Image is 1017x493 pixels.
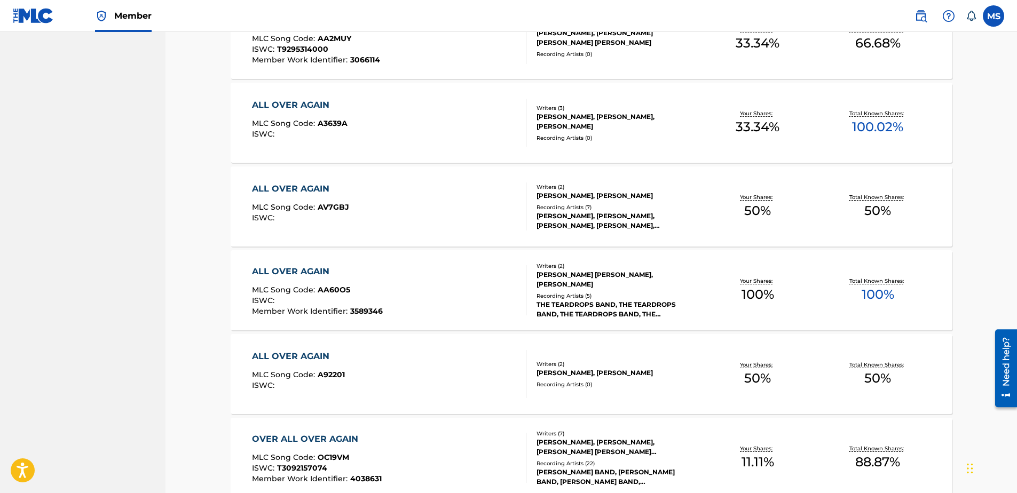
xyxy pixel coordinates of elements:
[318,285,350,295] span: AA60O5
[537,292,698,300] div: Recording Artists ( 5 )
[938,5,959,27] div: Help
[277,44,328,54] span: T9295314000
[967,452,973,484] div: Drag
[231,250,952,330] a: ALL OVER AGAINMLC Song Code:AA60O5ISWC:Member Work Identifier:3589346Writers (2)[PERSON_NAME] [PE...
[252,99,348,112] div: ALL OVER AGAIN
[318,118,348,128] span: A3639A
[983,5,1004,27] div: User Menu
[537,28,698,47] div: [PERSON_NAME], [PERSON_NAME] [PERSON_NAME] [PERSON_NAME]
[740,193,775,201] p: Your Shares:
[910,5,932,27] a: Public Search
[537,50,698,58] div: Recording Artists ( 0 )
[537,430,698,438] div: Writers ( 7 )
[252,380,277,390] span: ISWC :
[252,213,277,222] span: ISWC :
[252,182,349,195] div: ALL OVER AGAIN
[537,134,698,142] div: Recording Artists ( 0 )
[849,277,906,285] p: Total Known Shares:
[849,193,906,201] p: Total Known Shares:
[318,34,351,43] span: AA2MUY
[864,201,891,220] span: 50 %
[862,285,894,304] span: 100 %
[252,55,350,65] span: Member Work Identifier :
[849,444,906,452] p: Total Known Shares:
[742,452,774,472] span: 11.11 %
[987,325,1017,411] iframe: Resource Center
[252,296,277,305] span: ISWC :
[252,350,345,363] div: ALL OVER AGAIN
[252,433,382,446] div: OVER ALL OVER AGAIN
[252,452,318,462] span: MLC Song Code :
[231,83,952,163] a: ALL OVER AGAINMLC Song Code:A3639AISWC:Writers (3)[PERSON_NAME], [PERSON_NAME], [PERSON_NAME]Reco...
[744,369,771,388] span: 50 %
[114,10,152,22] span: Member
[252,129,277,139] span: ISWC :
[744,201,771,220] span: 50 %
[350,474,382,483] span: 4038631
[537,438,698,457] div: [PERSON_NAME], [PERSON_NAME], [PERSON_NAME] [PERSON_NAME] [PERSON_NAME], [PERSON_NAME], [PERSON_N...
[318,202,349,212] span: AV7GBJ
[966,11,976,21] div: Notifications
[231,334,952,414] a: ALL OVER AGAINMLC Song Code:A92201ISWC:Writers (2)[PERSON_NAME], [PERSON_NAME]Recording Artists (...
[855,452,900,472] span: 88.87 %
[252,34,318,43] span: MLC Song Code :
[252,44,277,54] span: ISWC :
[252,370,318,379] span: MLC Song Code :
[277,463,327,473] span: T3092157074
[318,452,349,462] span: OC19VM
[742,285,774,304] span: 100 %
[849,361,906,369] p: Total Known Shares:
[852,117,903,137] span: 100.02 %
[736,34,779,53] span: 33.34 %
[350,55,380,65] span: 3066114
[537,191,698,201] div: [PERSON_NAME], [PERSON_NAME]
[537,270,698,289] div: [PERSON_NAME] [PERSON_NAME], [PERSON_NAME]
[942,10,955,22] img: help
[849,109,906,117] p: Total Known Shares:
[537,467,698,487] div: [PERSON_NAME] BAND, [PERSON_NAME] BAND, [PERSON_NAME] BAND, [PERSON_NAME] BAND, [PERSON_NAME] BAND
[537,211,698,230] div: [PERSON_NAME], [PERSON_NAME], [PERSON_NAME], [PERSON_NAME], [PERSON_NAME]
[252,306,350,316] span: Member Work Identifier :
[318,370,345,379] span: A92201
[350,306,383,316] span: 3589346
[855,34,901,53] span: 66.68 %
[537,300,698,319] div: THE TEARDROPS BAND, THE TEARDROPS BAND, THE TEARDROPS BAND, THE TEARDROPS BAND|[PERSON_NAME], THE...
[252,285,318,295] span: MLC Song Code :
[740,444,775,452] p: Your Shares:
[537,380,698,388] div: Recording Artists ( 0 )
[537,183,698,191] div: Writers ( 2 )
[537,459,698,467] div: Recording Artists ( 22 )
[252,118,318,128] span: MLC Song Code :
[231,166,952,246] a: ALL OVER AGAINMLC Song Code:AV7GBJISWC:Writers (2)[PERSON_NAME], [PERSON_NAME]Recording Artists (...
[252,265,383,278] div: ALL OVER AGAIN
[252,463,277,473] span: ISWC :
[95,10,108,22] img: Top Rightsholder
[537,112,698,131] div: [PERSON_NAME], [PERSON_NAME], [PERSON_NAME]
[740,277,775,285] p: Your Shares:
[13,8,54,23] img: MLC Logo
[537,368,698,378] div: [PERSON_NAME], [PERSON_NAME]
[864,369,891,388] span: 50 %
[537,104,698,112] div: Writers ( 3 )
[252,474,350,483] span: Member Work Identifier :
[252,202,318,212] span: MLC Song Code :
[740,361,775,369] p: Your Shares:
[537,203,698,211] div: Recording Artists ( 7 )
[964,442,1017,493] iframe: Chat Widget
[914,10,927,22] img: search
[736,117,779,137] span: 33.34 %
[740,109,775,117] p: Your Shares:
[537,360,698,368] div: Writers ( 2 )
[537,262,698,270] div: Writers ( 2 )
